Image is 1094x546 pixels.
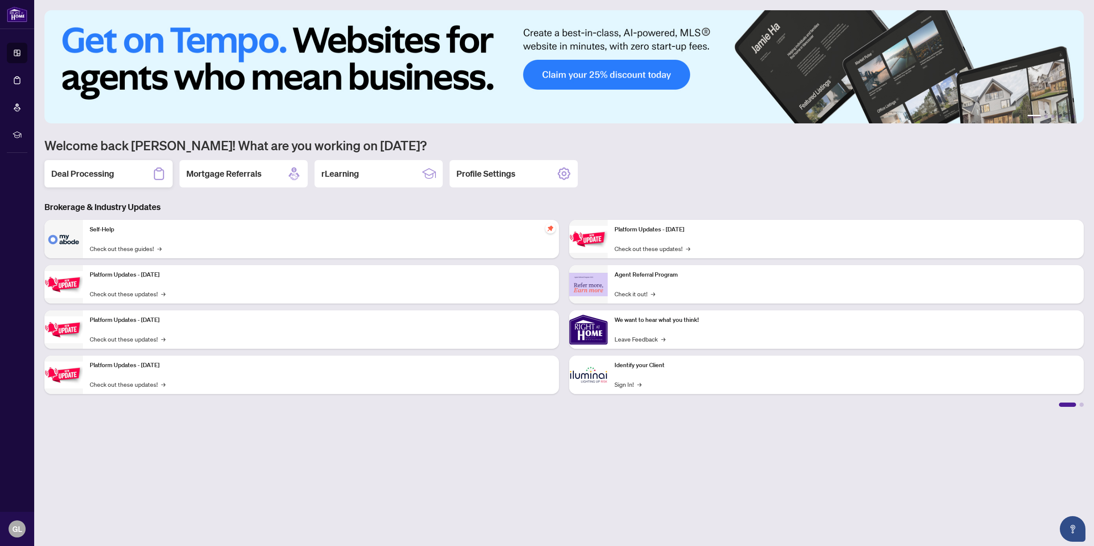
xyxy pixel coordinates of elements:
span: → [637,380,641,389]
h2: Mortgage Referrals [186,168,262,180]
button: 4 [1058,115,1062,118]
a: Sign In!→ [615,380,641,389]
img: Identify your Client [569,356,608,394]
h1: Welcome back [PERSON_NAME]! What are you working on [DATE]? [44,137,1084,153]
h2: rLearning [321,168,359,180]
img: Platform Updates - June 23, 2025 [569,226,608,253]
span: → [651,289,655,298]
p: Self-Help [90,225,552,234]
p: Platform Updates - [DATE] [615,225,1077,234]
span: → [661,334,665,344]
img: Slide 0 [44,10,1084,123]
h2: Deal Processing [51,168,114,180]
a: Check it out!→ [615,289,655,298]
span: → [157,244,162,253]
img: Self-Help [44,220,83,258]
a: Check out these updates!→ [90,380,165,389]
h3: Brokerage & Industry Updates [44,201,1084,213]
a: Check out these updates!→ [90,334,165,344]
a: Leave Feedback→ [615,334,665,344]
span: GL [12,523,22,535]
img: We want to hear what you think! [569,310,608,349]
img: Platform Updates - September 16, 2025 [44,271,83,298]
h2: Profile Settings [456,168,515,180]
span: pushpin [545,223,556,234]
img: Platform Updates - July 21, 2025 [44,316,83,343]
img: Platform Updates - July 8, 2025 [44,362,83,388]
button: 3 [1051,115,1055,118]
p: We want to hear what you think! [615,315,1077,325]
button: 5 [1065,115,1068,118]
a: Check out these guides!→ [90,244,162,253]
span: → [161,380,165,389]
p: Platform Updates - [DATE] [90,315,552,325]
span: → [686,244,690,253]
span: → [161,334,165,344]
button: 1 [1027,115,1041,118]
a: Check out these updates!→ [615,244,690,253]
a: Check out these updates!→ [90,289,165,298]
button: 2 [1044,115,1048,118]
img: Agent Referral Program [569,273,608,296]
p: Platform Updates - [DATE] [90,361,552,370]
img: logo [7,6,27,22]
p: Agent Referral Program [615,270,1077,280]
button: 6 [1072,115,1075,118]
span: → [161,289,165,298]
button: Open asap [1060,516,1085,542]
p: Identify your Client [615,361,1077,370]
p: Platform Updates - [DATE] [90,270,552,280]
